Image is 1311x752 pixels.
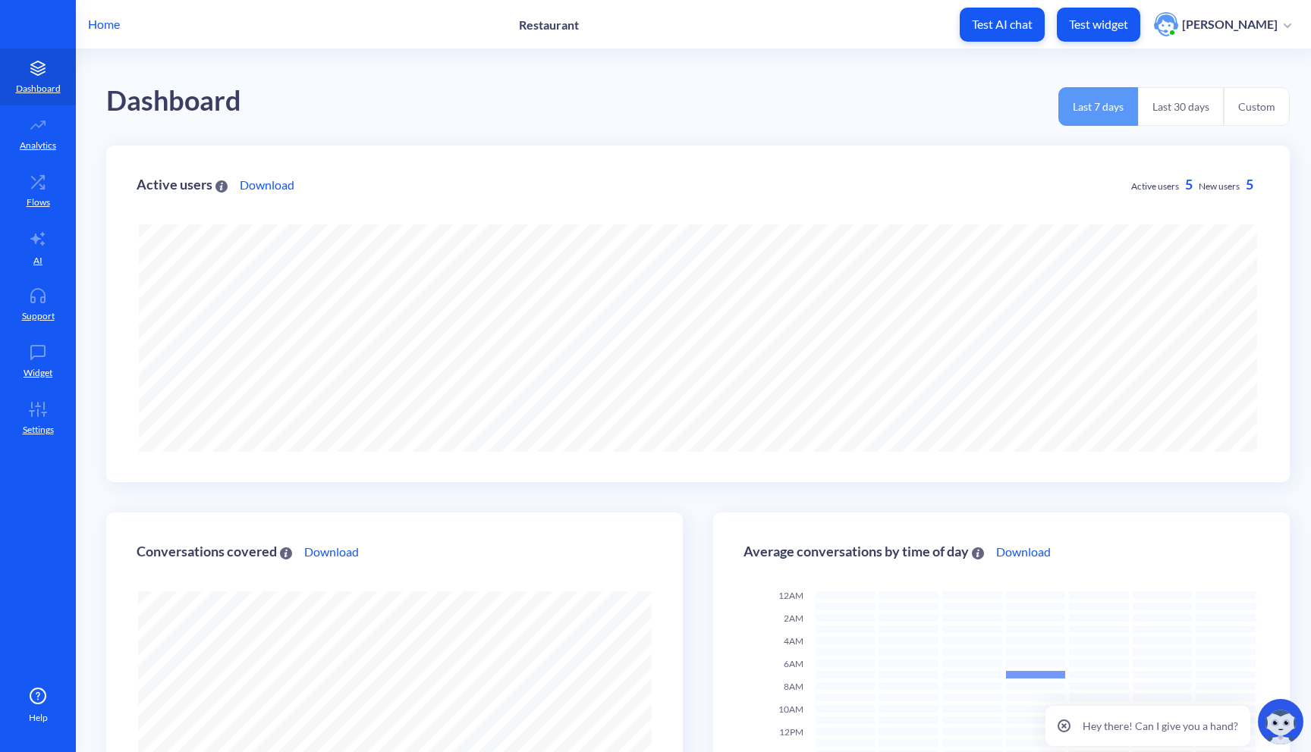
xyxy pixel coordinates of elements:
[240,176,294,194] a: Download
[33,254,42,268] p: AI
[960,8,1045,42] button: Test AI chat
[27,196,50,209] p: Flows
[1083,718,1238,734] p: Hey there! Can I give you a hand?
[1258,699,1303,744] img: copilot-icon.svg
[16,82,61,96] p: Dashboard
[784,635,803,647] span: 4AM
[24,366,52,380] p: Widget
[20,139,56,152] p: Analytics
[996,543,1051,561] a: Download
[1199,180,1240,192] span: New users
[1154,12,1178,36] img: user photo
[1131,180,1179,192] span: Active users
[1185,176,1193,193] span: 5
[519,17,579,32] p: Restaurant
[23,423,54,437] p: Settings
[1246,176,1253,193] span: 5
[1057,8,1140,42] button: Test widget
[137,177,228,192] div: Active users
[106,80,241,123] div: Dashboard
[779,726,803,738] span: 12PM
[784,658,803,669] span: 6AM
[744,544,984,559] div: Average conversations by time of day
[784,681,803,692] span: 8AM
[1182,16,1278,33] p: [PERSON_NAME]
[137,544,292,559] div: Conversations covered
[88,15,120,33] p: Home
[1224,87,1290,126] button: Custom
[1058,87,1138,126] button: Last 7 days
[1146,11,1299,38] button: user photo[PERSON_NAME]
[784,613,803,624] span: 2AM
[1138,87,1224,126] button: Last 30 days
[304,543,359,561] a: Download
[29,711,48,725] span: Help
[778,590,803,601] span: 12AM
[972,17,1033,32] p: Test AI chat
[1069,17,1128,32] p: Test widget
[22,309,55,323] p: Support
[778,703,803,715] span: 10AM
